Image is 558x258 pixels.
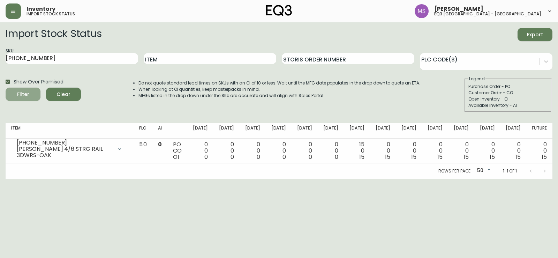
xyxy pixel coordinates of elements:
th: [DATE] [396,123,422,139]
span: 15 [515,153,521,161]
div: 0 0 [193,141,208,160]
button: Clear [46,88,81,101]
li: When looking at OI quantities, keep masterpacks in mind. [138,86,420,93]
div: [PERSON_NAME] 4/6 STRG RAIL 3DWRS-OAK [17,146,113,159]
div: 0 0 [245,141,260,160]
h5: eq3 [GEOGRAPHIC_DATA] - [GEOGRAPHIC_DATA] [434,12,541,16]
div: 0 0 [401,141,416,160]
th: AI [152,123,167,139]
div: Available Inventory - AI [468,102,548,109]
div: Filter [17,90,29,99]
li: Do not quote standard lead times on SKUs with an OI of 10 or less. Wait until the MFG date popula... [138,80,420,86]
span: Clear [52,90,75,99]
th: [DATE] [500,123,526,139]
div: 0 0 [271,141,286,160]
h2: Import Stock Status [6,28,101,41]
button: Export [518,28,552,41]
h5: import stock status [27,12,75,16]
span: 15 [411,153,416,161]
div: 15 0 [349,141,364,160]
th: [DATE] [422,123,448,139]
th: Future [526,123,552,139]
div: Purchase Order - PO [468,83,548,90]
span: Show Over Promised [14,78,63,86]
span: 0 [335,153,338,161]
span: 15 [359,153,364,161]
span: 0 [204,153,208,161]
th: [DATE] [370,123,396,139]
div: [PHONE_NUMBER][PERSON_NAME] 4/6 STRG RAIL 3DWRS-OAK [11,141,128,157]
div: 0 0 [480,141,495,160]
th: PLC [134,123,153,139]
th: [DATE] [213,123,240,139]
div: [PHONE_NUMBER] [17,140,113,146]
span: 0 [158,140,162,148]
div: 0 0 [297,141,312,160]
div: 0 0 [376,141,391,160]
span: 0 [257,153,260,161]
th: [DATE] [474,123,500,139]
span: 15 [437,153,443,161]
span: 15 [385,153,390,161]
th: [DATE] [187,123,213,139]
span: Export [523,30,547,39]
div: 0 0 [428,141,443,160]
span: 0 [282,153,286,161]
img: 1b6e43211f6f3cc0b0729c9049b8e7af [415,4,429,18]
th: [DATE] [240,123,266,139]
span: OI [173,153,179,161]
div: PO CO [173,141,182,160]
button: Filter [6,88,40,101]
div: 50 [474,165,492,177]
span: [PERSON_NAME] [434,6,483,12]
div: 0 0 [506,141,521,160]
legend: Legend [468,76,485,82]
div: 0 0 [323,141,338,160]
th: Item [6,123,134,139]
div: Open Inventory - OI [468,96,548,102]
th: [DATE] [266,123,292,139]
span: 0 [309,153,312,161]
th: [DATE] [318,123,344,139]
span: 15 [490,153,495,161]
div: 0 0 [454,141,469,160]
div: 0 0 [532,141,547,160]
img: logo [266,5,292,16]
span: 0 [231,153,234,161]
li: MFGs listed in the drop down under the SKU are accurate and will align with Sales Portal. [138,93,420,99]
th: [DATE] [344,123,370,139]
div: 0 0 [219,141,234,160]
td: 5.0 [134,139,153,163]
p: Rows per page: [438,168,472,174]
th: [DATE] [448,123,474,139]
span: Inventory [27,6,55,12]
span: 15 [542,153,547,161]
div: Customer Order - CO [468,90,548,96]
span: 15 [463,153,469,161]
p: 1-1 of 1 [503,168,517,174]
th: [DATE] [292,123,318,139]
